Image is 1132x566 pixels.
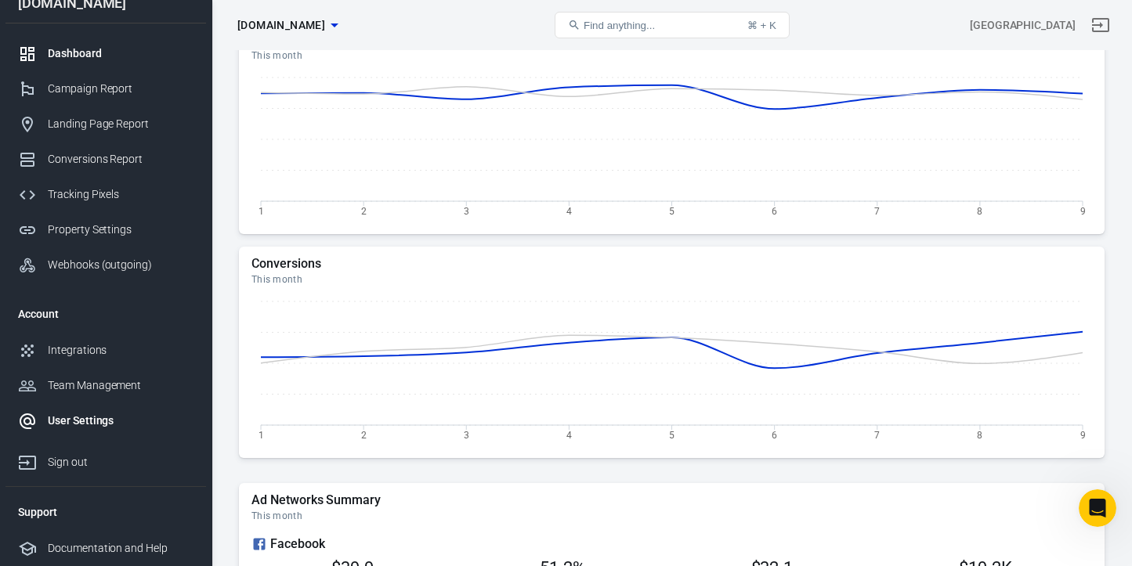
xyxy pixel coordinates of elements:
[1080,205,1086,216] tspan: 9
[5,295,206,333] li: Account
[48,540,193,557] div: Documentation and Help
[669,205,674,216] tspan: 5
[5,142,206,177] a: Conversions Report
[48,222,193,238] div: Property Settings
[874,205,880,216] tspan: 7
[5,36,206,71] a: Dashboard
[48,81,193,97] div: Campaign Report
[977,205,982,216] tspan: 8
[772,205,777,216] tspan: 6
[584,20,655,31] span: Find anything...
[874,429,880,440] tspan: 7
[5,106,206,142] a: Landing Page Report
[464,205,469,216] tspan: 3
[555,12,790,38] button: Find anything...⌘ + K
[48,377,193,394] div: Team Management
[251,535,1092,553] div: Facebook
[669,429,674,440] tspan: 5
[5,71,206,106] a: Campaign Report
[1082,6,1119,44] a: Sign out
[5,368,206,403] a: Team Management
[5,333,206,368] a: Integrations
[5,247,206,283] a: Webhooks (outgoing)
[48,342,193,359] div: Integrations
[747,20,776,31] div: ⌘ + K
[5,493,206,531] li: Support
[251,535,267,553] svg: Facebook Ads
[977,429,982,440] tspan: 8
[48,151,193,168] div: Conversions Report
[566,429,572,440] tspan: 4
[5,212,206,247] a: Property Settings
[259,429,264,440] tspan: 1
[361,429,367,440] tspan: 2
[1080,429,1086,440] tspan: 9
[48,116,193,132] div: Landing Page Report
[970,17,1076,34] div: Account id: TESz9J2d
[5,177,206,212] a: Tracking Pixels
[772,429,777,440] tspan: 6
[259,205,264,216] tspan: 1
[48,454,193,470] div: Sign out
[237,16,325,35] span: microbakeryschool.com
[251,492,1092,508] h5: Ad Networks Summary
[251,49,1092,62] div: This month
[231,11,344,40] button: [DOMAIN_NAME]
[48,45,193,62] div: Dashboard
[1079,489,1116,527] iframe: Intercom live chat
[361,205,367,216] tspan: 2
[48,413,193,429] div: User Settings
[48,186,193,203] div: Tracking Pixels
[5,403,206,438] a: User Settings
[464,429,469,440] tspan: 3
[251,256,1092,272] h5: Conversions
[48,257,193,273] div: Webhooks (outgoing)
[251,273,1092,286] div: This month
[566,205,572,216] tspan: 4
[251,510,1092,522] div: This month
[5,438,206,480] a: Sign out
